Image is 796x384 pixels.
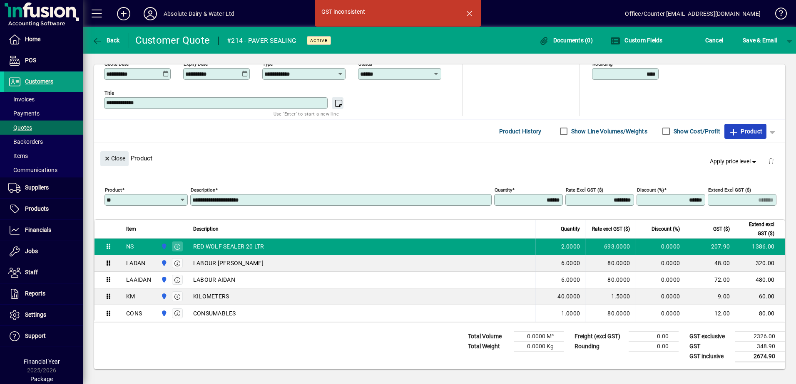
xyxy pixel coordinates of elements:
[685,255,735,272] td: 48.00
[164,7,235,20] div: Absolute Dairy & Water Ltd
[4,106,83,121] a: Payments
[635,305,685,322] td: 0.0000
[514,331,564,341] td: 0.0000 M³
[193,292,229,300] span: KILOMETERS
[4,241,83,262] a: Jobs
[735,288,785,305] td: 60.00
[590,309,630,318] div: 80.0000
[672,127,720,135] label: Show Cost/Profit
[25,269,38,276] span: Staff
[30,376,53,382] span: Package
[729,125,762,138] span: Product
[608,33,665,48] button: Custom Fields
[495,187,512,192] mat-label: Quantity
[4,326,83,347] a: Support
[126,276,151,284] div: LAAIDAN
[705,34,724,47] span: Cancel
[126,309,142,318] div: CONS
[743,34,777,47] span: ave & Email
[104,90,114,96] mat-label: Title
[4,135,83,149] a: Backorders
[557,292,580,300] span: 40.0000
[713,224,730,234] span: GST ($)
[537,33,595,48] button: Documents (0)
[735,351,785,362] td: 2674.90
[743,37,746,44] span: S
[4,177,83,198] a: Suppliers
[590,259,630,267] div: 80.0000
[769,2,786,29] a: Knowledge Base
[159,309,168,318] span: Matata Road
[310,38,328,43] span: Active
[8,153,28,159] span: Items
[90,33,122,48] button: Back
[83,33,129,48] app-page-header-button: Back
[104,152,125,165] span: Close
[4,121,83,135] a: Quotes
[635,255,685,272] td: 0.0000
[539,37,593,44] span: Documents (0)
[570,341,629,351] td: Rounding
[570,127,647,135] label: Show Line Volumes/Weights
[561,309,580,318] span: 1.0000
[4,29,83,50] a: Home
[635,239,685,255] td: 0.0000
[159,275,168,284] span: Matata Road
[8,167,57,173] span: Communications
[610,37,663,44] span: Custom Fields
[25,36,40,42] span: Home
[629,331,679,341] td: 0.00
[708,187,751,192] mat-label: Extend excl GST ($)
[761,157,781,165] app-page-header-button: Delete
[193,242,264,251] span: RED WOLF SEALER 20 LTR
[625,7,761,20] div: Office/Counter [EMAIL_ADDRESS][DOMAIN_NAME]
[561,276,580,284] span: 6.0000
[4,305,83,325] a: Settings
[4,262,83,283] a: Staff
[685,239,735,255] td: 207.90
[4,163,83,177] a: Communications
[126,224,136,234] span: Item
[110,6,137,21] button: Add
[4,199,83,219] a: Products
[4,50,83,71] a: POS
[193,259,264,267] span: LABOUR [PERSON_NAME]
[561,242,580,251] span: 2.0000
[25,205,49,212] span: Products
[685,272,735,288] td: 72.00
[566,187,603,192] mat-label: Rate excl GST ($)
[98,154,131,162] app-page-header-button: Close
[685,341,735,351] td: GST
[685,331,735,341] td: GST exclusive
[135,34,210,47] div: Customer Quote
[8,138,43,145] span: Backorders
[637,187,664,192] mat-label: Discount (%)
[735,272,785,288] td: 480.00
[706,154,761,169] button: Apply price level
[590,242,630,251] div: 693.0000
[159,292,168,301] span: Matata Road
[25,248,38,254] span: Jobs
[193,224,219,234] span: Description
[685,288,735,305] td: 9.00
[126,259,145,267] div: LADAN
[735,341,785,351] td: 348.90
[652,224,680,234] span: Discount (%)
[629,341,679,351] td: 0.00
[94,143,785,173] div: Product
[514,341,564,351] td: 0.0000 Kg
[159,242,168,251] span: Matata Road
[137,6,164,21] button: Profile
[590,276,630,284] div: 80.0000
[635,272,685,288] td: 0.0000
[8,124,32,131] span: Quotes
[100,151,129,166] button: Close
[685,351,735,362] td: GST inclusive
[4,283,83,304] a: Reports
[25,311,46,318] span: Settings
[25,332,46,339] span: Support
[735,239,785,255] td: 1386.00
[761,151,781,171] button: Delete
[464,331,514,341] td: Total Volume
[25,57,36,64] span: POS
